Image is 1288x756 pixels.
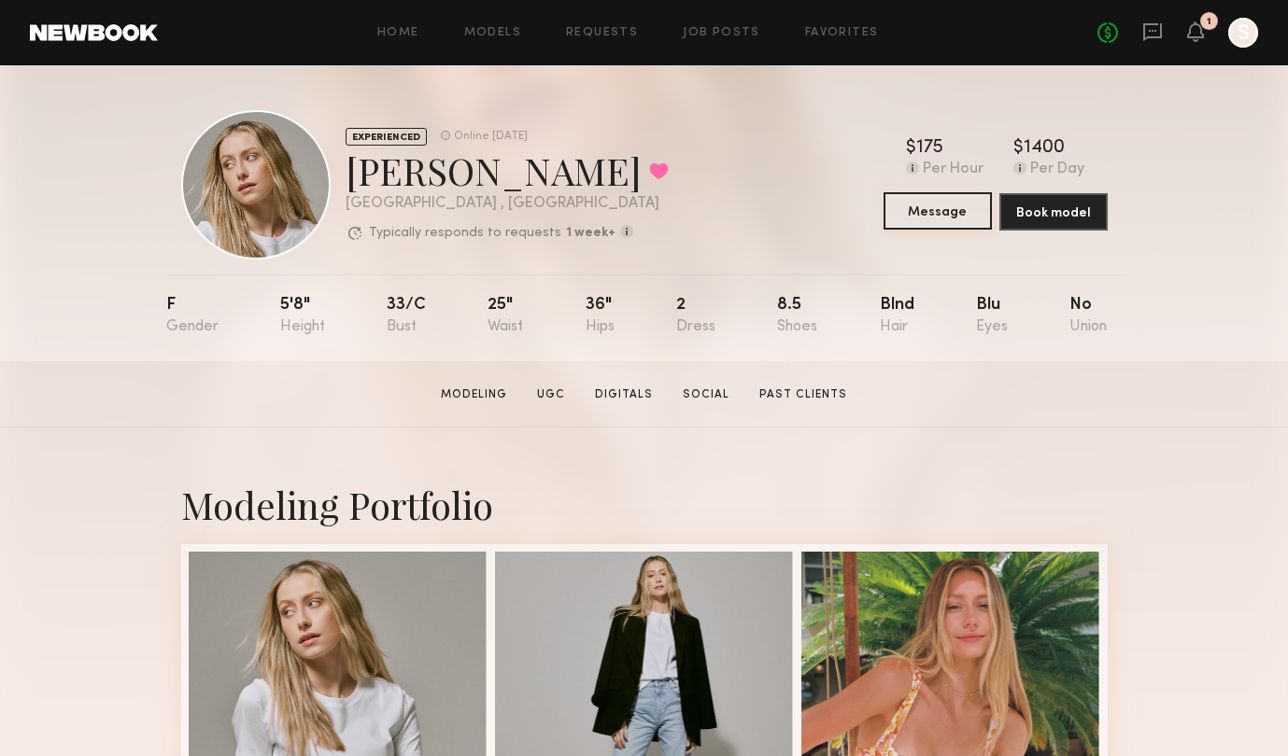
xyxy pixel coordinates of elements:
a: Job Posts [683,27,760,39]
button: Book model [999,193,1108,231]
div: Per Hour [923,161,984,178]
div: Blnd [880,297,914,335]
div: [PERSON_NAME] [346,146,669,195]
button: Message [884,192,992,230]
div: $ [906,139,916,158]
div: 25" [488,297,523,335]
div: Blu [976,297,1008,335]
div: 5'8" [280,297,325,335]
div: No [1069,297,1107,335]
a: Models [464,27,521,39]
a: Digitals [587,386,660,403]
div: F [166,297,219,335]
div: Per Day [1030,161,1084,178]
div: 36" [586,297,615,335]
div: 2 [676,297,715,335]
div: 1 [1207,17,1211,27]
div: 1400 [1024,139,1065,158]
div: 33/c [387,297,426,335]
div: EXPERIENCED [346,128,427,146]
a: Favorites [805,27,879,39]
a: Home [377,27,419,39]
a: UGC [530,386,573,403]
a: Requests [566,27,638,39]
a: Past Clients [752,386,855,403]
div: [GEOGRAPHIC_DATA] , [GEOGRAPHIC_DATA] [346,196,669,212]
a: S [1228,18,1258,48]
a: Modeling [433,386,515,403]
b: 1 week+ [566,227,616,240]
div: Online [DATE] [454,131,528,143]
div: Modeling Portfolio [181,480,1108,529]
p: Typically responds to requests [369,227,561,240]
div: 8.5 [777,297,817,335]
a: Social [675,386,737,403]
div: 175 [916,139,943,158]
div: $ [1013,139,1024,158]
